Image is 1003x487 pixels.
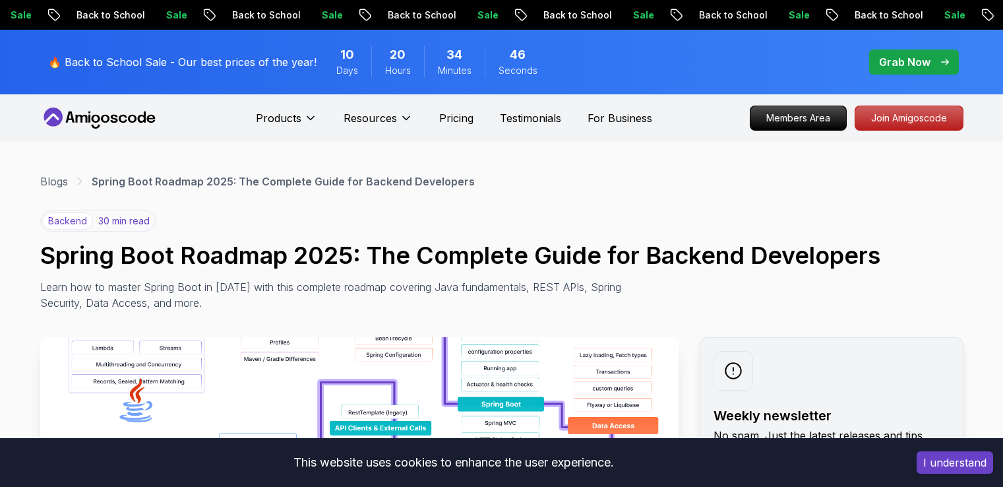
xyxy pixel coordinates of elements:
p: Resources [344,110,397,126]
span: 34 Minutes [446,46,462,64]
a: For Business [588,110,652,126]
a: Members Area [750,106,847,131]
p: Sale [454,9,496,22]
span: Seconds [499,64,537,77]
p: Products [256,110,301,126]
p: Back to School [675,9,765,22]
p: Sale [921,9,963,22]
p: 🔥 Back to School Sale - Our best prices of the year! [48,54,317,70]
p: backend [42,212,93,230]
p: Sale [765,9,807,22]
h1: Spring Boot Roadmap 2025: The Complete Guide for Backend Developers [40,242,963,269]
p: Sale [142,9,185,22]
p: Sale [609,9,652,22]
button: Resources [344,110,413,137]
span: Days [336,64,358,77]
button: Products [256,110,317,137]
div: This website uses cookies to enhance the user experience. [10,448,897,477]
a: Blogs [40,174,68,189]
span: Minutes [438,64,471,77]
p: Back to School [208,9,298,22]
span: Hours [385,64,411,77]
a: Pricing [439,110,473,126]
button: Accept cookies [917,451,993,474]
p: Grab Now [879,54,930,70]
p: Learn how to master Spring Boot in [DATE] with this complete roadmap covering Java fundamentals, ... [40,279,631,311]
p: Back to School [364,9,454,22]
h2: Weekly newsletter [714,406,950,425]
p: No spam. Just the latest releases and tips, interesting articles, and exclusive interviews in you... [714,428,950,475]
span: 20 Hours [390,46,406,64]
a: Testimonials [500,110,561,126]
a: Join Amigoscode [855,106,963,131]
p: Back to School [520,9,609,22]
p: Members Area [750,106,846,130]
p: Sale [298,9,340,22]
p: Spring Boot Roadmap 2025: The Complete Guide for Backend Developers [92,174,475,189]
p: Join Amigoscode [855,106,963,130]
p: 30 min read [98,214,150,228]
span: 10 Days [340,46,354,64]
span: 46 Seconds [510,46,526,64]
p: Back to School [831,9,921,22]
p: Back to School [53,9,142,22]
